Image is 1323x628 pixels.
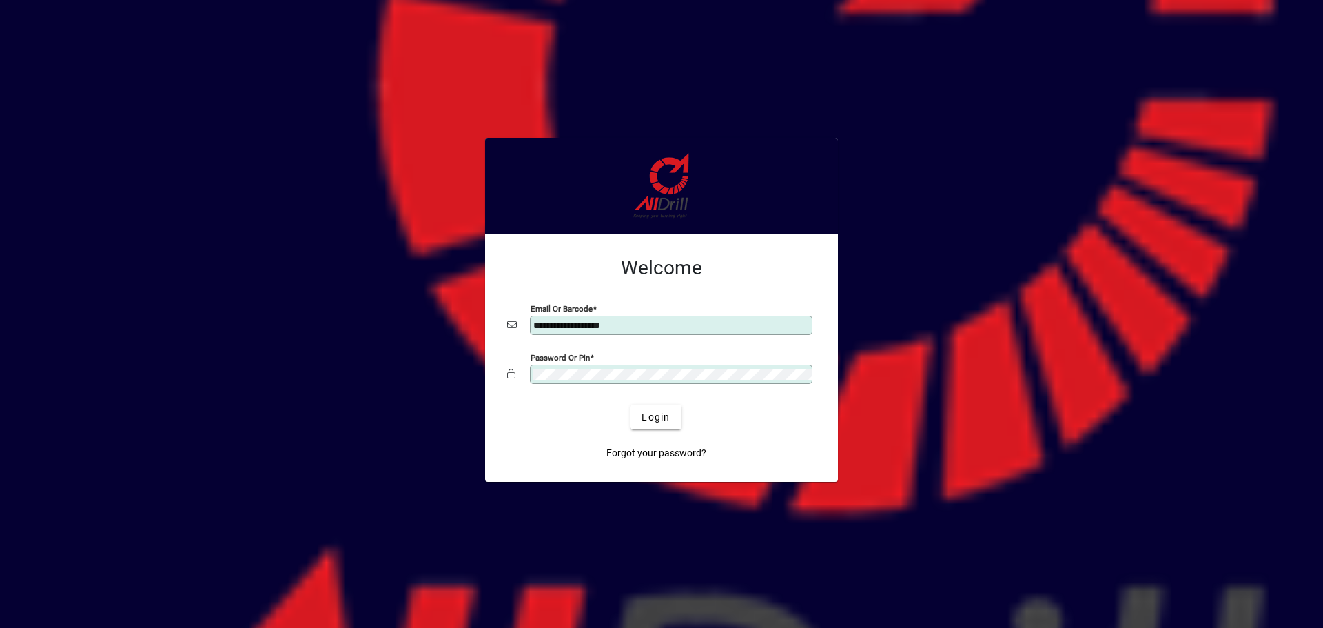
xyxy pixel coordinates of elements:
span: Forgot your password? [606,446,706,460]
button: Login [630,405,681,429]
mat-label: Email or Barcode [531,304,593,314]
a: Forgot your password? [601,440,712,465]
span: Login [642,410,670,425]
h2: Welcome [507,256,816,280]
mat-label: Password or Pin [531,353,590,363]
